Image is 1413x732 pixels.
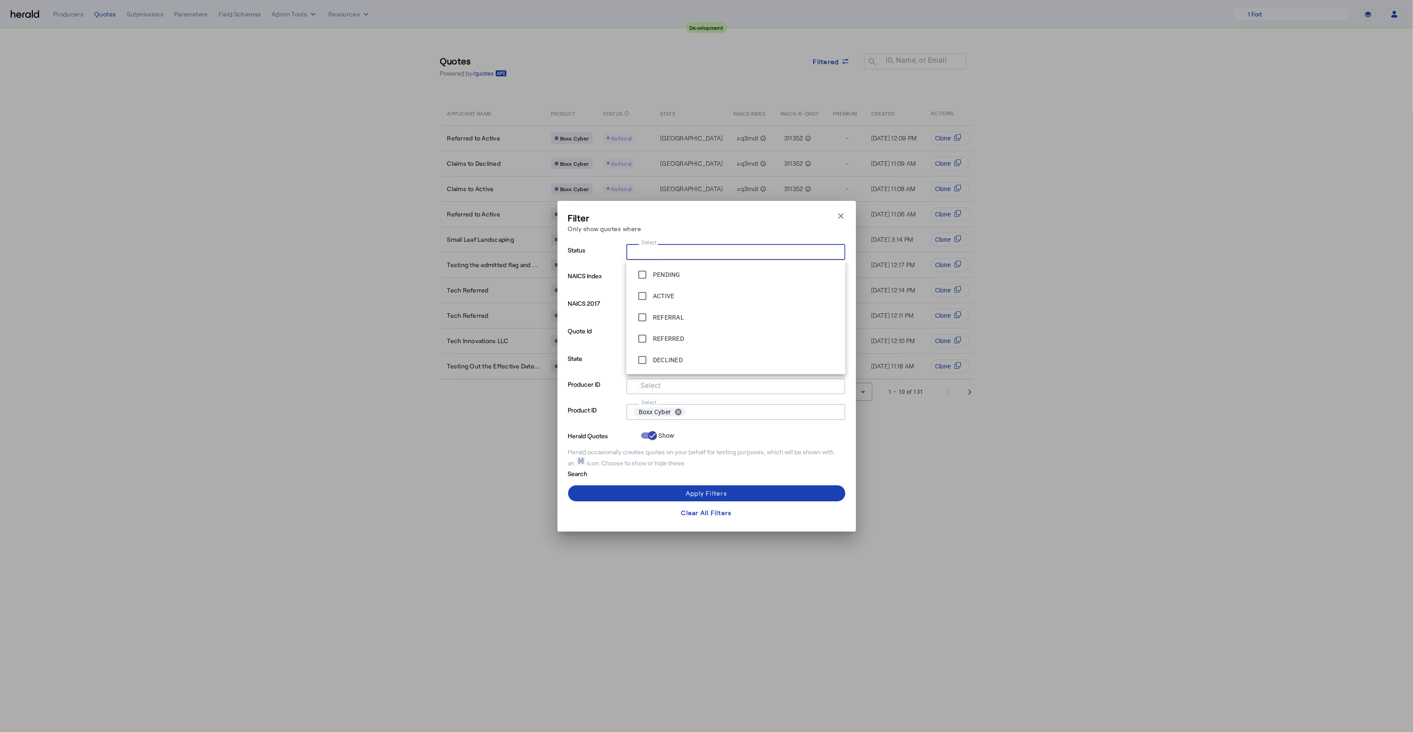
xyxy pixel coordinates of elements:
mat-label: Select [641,400,657,406]
mat-label: Select [641,381,661,390]
button: Apply Filters [568,485,845,501]
mat-chip-grid: Selection [633,246,838,256]
p: State [568,352,623,378]
p: Quote Id [568,325,623,352]
label: DECLINED [651,356,683,364]
mat-label: Select [641,240,657,246]
span: Boxx Cyber [639,408,671,416]
button: remove Boxx Cyber [671,408,686,416]
p: Search [568,468,637,478]
label: ACTIVE [651,292,675,300]
p: NAICS 2017 [568,297,623,325]
mat-chip-grid: Selection [633,406,838,418]
p: Product ID [568,404,623,430]
p: Status [568,244,623,270]
label: Show [657,431,675,440]
div: Clear All Filters [681,508,732,517]
mat-chip-grid: Selection [633,380,838,391]
label: PENDING [651,270,681,279]
p: NAICS Index [568,270,623,297]
p: Herald Quotes [568,430,637,440]
p: Producer ID [568,378,623,404]
div: Apply Filters [686,488,727,498]
label: REFERRED [651,334,684,343]
button: Clear All Filters [568,505,845,521]
p: Only show quotes where [568,224,641,233]
h3: Filter [568,212,641,224]
div: Herald occasionally creates quotes on your behalf for testing purposes, which will be shown with ... [568,448,845,468]
label: REFERRAL [651,313,684,322]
